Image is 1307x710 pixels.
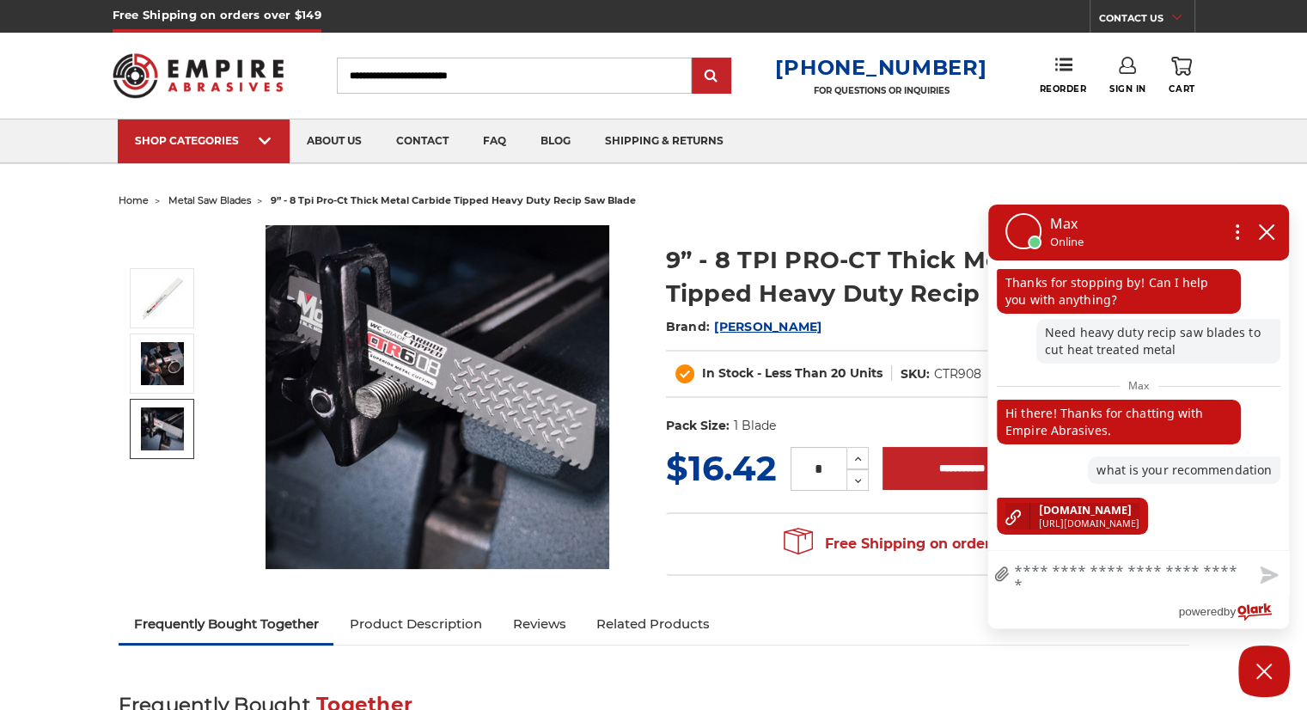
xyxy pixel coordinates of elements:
[666,417,730,435] dt: Pack Size:
[1088,456,1280,484] p: what is your recommendation
[168,194,251,206] a: metal saw blades
[733,417,775,435] dd: 1 Blade
[694,59,729,94] input: Submit
[333,605,497,643] a: Product Description
[379,119,466,163] a: contact
[581,605,725,643] a: Related Products
[1224,601,1236,622] span: by
[290,119,379,163] a: about us
[141,407,184,450] img: 9” - 8 TPI PRO-CT Thick Metal Carbide Tipped Heavy Duty Recip Saw Blade
[1039,503,1139,517] span: [DOMAIN_NAME]
[666,319,711,334] span: Brand:
[775,55,986,80] a: [PHONE_NUMBER]
[987,204,1290,629] div: olark chatbox
[988,554,1016,596] a: file upload
[141,342,184,385] img: 9” - 8 TPI PRO-CT Thick Metal Carbide Tipped Heavy Duty Recip Saw Blade
[1039,83,1086,95] span: Reorder
[901,365,930,383] dt: SKU:
[1050,234,1084,250] p: Online
[1169,57,1194,95] a: Cart
[666,447,777,489] span: $16.42
[1238,646,1290,697] button: Close Chatbox
[119,194,149,206] a: home
[784,527,1071,561] span: Free Shipping on orders over $149
[775,85,986,96] p: FOR QUESTIONS OR INQUIRIES
[1109,83,1146,95] span: Sign In
[1178,597,1289,628] a: Powered by Olark
[588,119,741,163] a: shipping & returns
[113,42,284,109] img: Empire Abrasives
[1036,319,1280,364] p: Need heavy duty recip saw blades to cut heat treated metal
[831,365,846,381] span: 20
[702,365,754,381] span: In Stock
[271,194,636,206] span: 9” - 8 tpi pro-ct thick metal carbide tipped heavy duty recip saw blade
[497,605,581,643] a: Reviews
[757,365,828,381] span: - Less Than
[266,225,609,569] img: Morse PRO-CT 9 inch 8 TPI thick metal reciprocating saw blade, carbide-tipped for heavy-duty cutt...
[1039,517,1139,529] span: [URL][DOMAIN_NAME]
[1099,9,1194,33] a: CONTACT US
[1246,556,1289,596] button: Send message
[141,277,184,320] img: Morse PRO-CT 9 inch 8 TPI thick metal reciprocating saw blade, carbide-tipped for heavy-duty cutt...
[997,400,1241,444] p: Hi there! Thanks for chatting with Empire Abrasives.
[1005,503,1139,529] a: [DOMAIN_NAME][URL][DOMAIN_NAME]
[666,243,1189,310] h1: 9” - 8 TPI PRO-CT Thick Metal Carbide Tipped Heavy Duty Recip Saw Blade
[119,605,334,643] a: Frequently Bought Together
[1169,83,1194,95] span: Cart
[1222,217,1253,247] button: Open chat options menu
[1253,219,1280,245] button: close chatbox
[988,260,1289,550] div: chat
[1039,57,1086,94] a: Reorder
[523,119,588,163] a: blog
[466,119,523,163] a: faq
[1178,601,1223,622] span: powered
[135,134,272,147] div: SHOP CATEGORIES
[1050,213,1084,234] p: Max
[1120,375,1157,396] span: Max
[934,365,981,383] dd: CTR908
[850,365,883,381] span: Units
[714,319,821,334] a: [PERSON_NAME]
[997,269,1241,314] p: Thanks for stopping by! Can I help you with anything?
